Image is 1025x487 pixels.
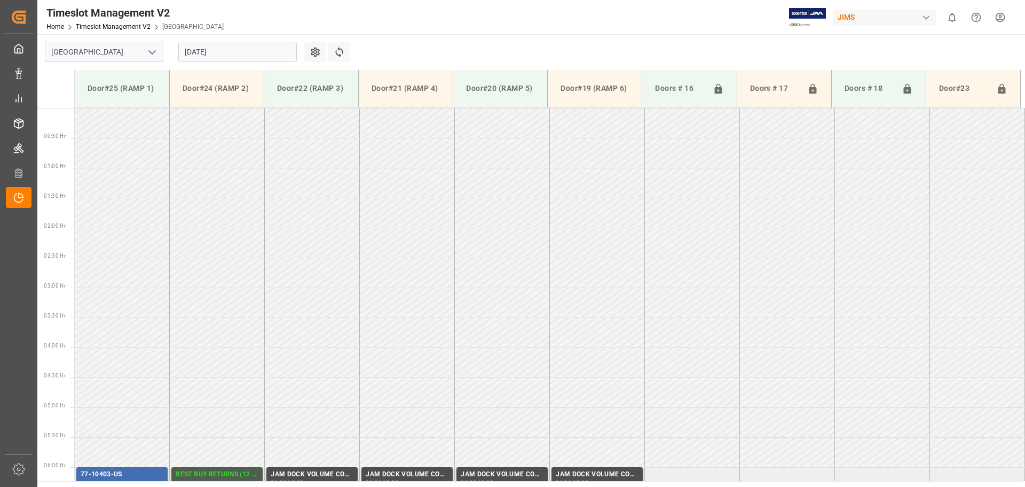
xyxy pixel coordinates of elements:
button: Help Center [964,5,988,29]
div: - [381,480,383,485]
div: Doors # 18 [840,79,897,99]
div: 77-10403-US [81,469,163,480]
div: 06:00 [271,480,286,485]
div: 06:00 [461,480,476,485]
div: BEST BUY RETURNS (12 pallets) [176,469,258,480]
span: 03:00 Hr [44,283,66,289]
div: - [571,480,573,485]
div: 12:00 [478,480,493,485]
div: Timeslot Management V2 [46,5,224,21]
div: Doors # 17 [746,79,803,99]
div: Door#25 (RAMP 1) [83,79,161,98]
button: JIMS [833,7,940,27]
span: 04:00 Hr [44,343,66,349]
span: 04:30 Hr [44,373,66,378]
div: 06:00 [556,480,571,485]
span: 01:00 Hr [44,163,66,169]
div: Door#19 (RAMP 6) [556,79,633,98]
div: JAM DOCK VOLUME CONTROL [366,469,448,480]
img: Exertis%20JAM%20-%20Email%20Logo.jpg_1722504956.jpg [789,8,826,27]
button: show 0 new notifications [940,5,964,29]
span: 03:30 Hr [44,313,66,319]
div: JIMS [833,10,936,25]
div: Doors # 16 [651,79,708,99]
div: JAM DOCK VOLUME CONTROL [271,469,353,480]
span: 01:30 Hr [44,193,66,199]
span: 02:00 Hr [44,223,66,229]
input: DD.MM.YYYY [178,42,297,62]
div: 12:00 [573,480,588,485]
div: Door#20 (RAMP 5) [462,79,539,98]
a: Home [46,23,64,30]
div: - [476,480,478,485]
input: Type to search/select [45,42,163,62]
span: 02:30 Hr [44,253,66,259]
div: - [286,480,288,485]
span: 06:00 Hr [44,462,66,468]
div: 12:00 [288,480,303,485]
button: open menu [144,44,160,60]
div: Door#23 [935,79,992,99]
div: Door#21 (RAMP 4) [367,79,444,98]
span: 05:30 Hr [44,432,66,438]
span: 00:30 Hr [44,133,66,139]
div: JAM DOCK VOLUME CONTROL [556,469,638,480]
div: Door#24 (RAMP 2) [178,79,255,98]
span: 05:00 Hr [44,403,66,408]
div: JAM DOCK VOLUME CONTROL [461,469,543,480]
div: 12:00 [383,480,398,485]
a: Timeslot Management V2 [76,23,151,30]
div: Door#22 (RAMP 3) [273,79,350,98]
div: 06:00 [366,480,381,485]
